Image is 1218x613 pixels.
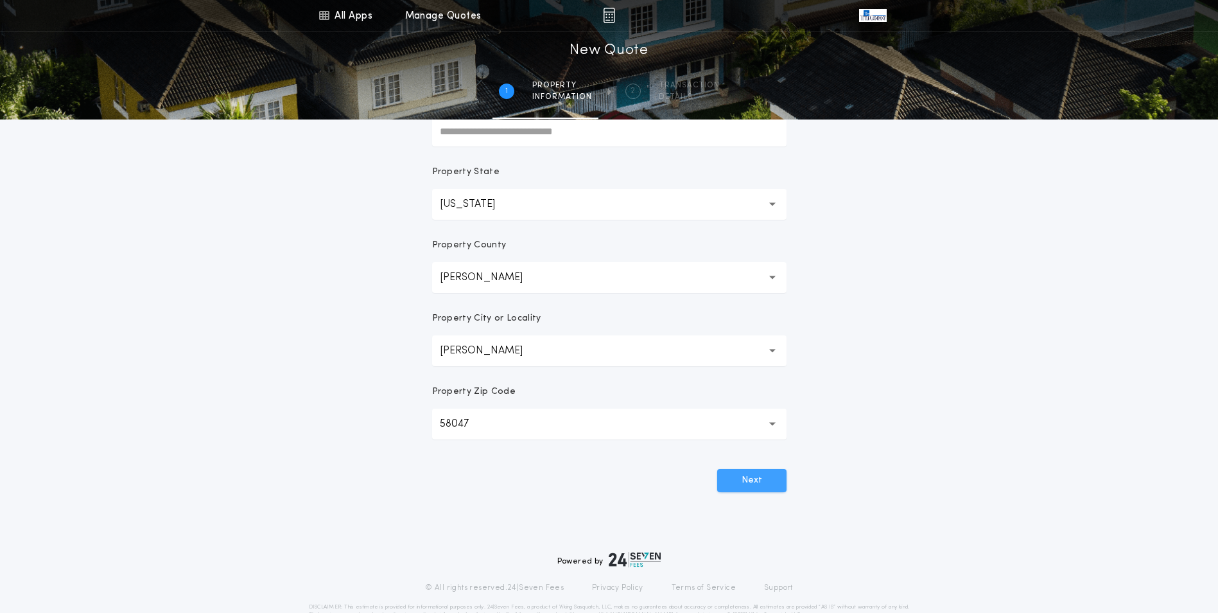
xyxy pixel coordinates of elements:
p: Property County [432,239,507,252]
button: 58047 [432,409,787,440]
span: information [532,92,592,102]
p: Property Zip Code [432,386,516,398]
p: [PERSON_NAME] [440,343,543,359]
a: Privacy Policy [592,583,643,593]
button: Next [717,469,787,492]
p: Property State [432,166,500,179]
h2: 1 [505,86,508,96]
h2: 2 [631,86,635,96]
a: Support [764,583,793,593]
img: logo [609,552,661,567]
p: © All rights reserved. 24|Seven Fees [425,583,564,593]
button: [US_STATE] [432,189,787,220]
img: img [603,8,615,23]
p: 58047 [440,416,489,432]
div: Powered by [557,552,661,567]
p: [US_STATE] [440,197,516,212]
a: Terms of Service [672,583,736,593]
span: Property [532,80,592,91]
button: [PERSON_NAME] [432,335,787,366]
p: Property City or Locality [432,312,541,325]
button: [PERSON_NAME] [432,262,787,293]
p: [PERSON_NAME] [440,270,543,285]
span: details [659,92,720,102]
img: vs-icon [859,9,886,22]
span: Transaction [659,80,720,91]
h1: New Quote [570,40,648,61]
